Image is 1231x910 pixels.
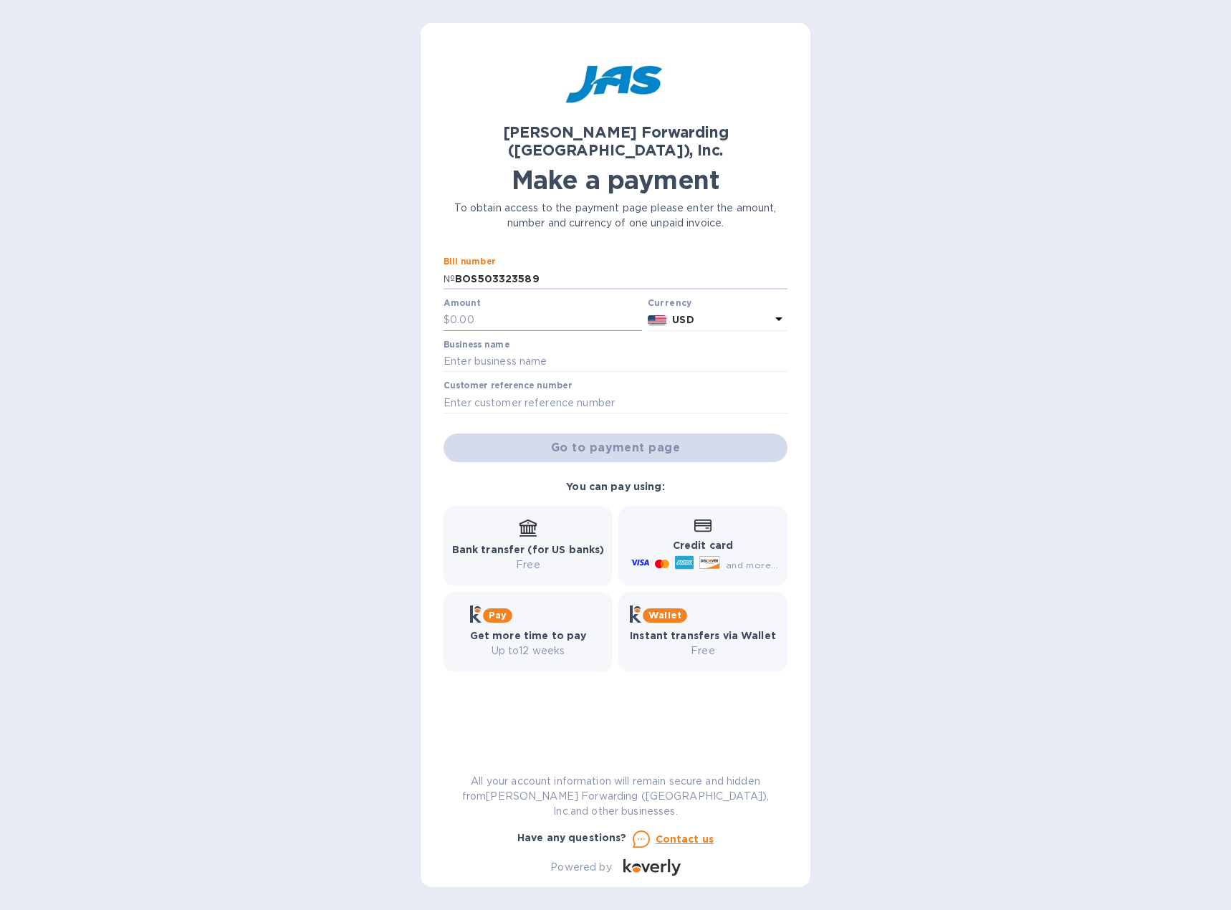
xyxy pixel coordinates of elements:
img: USD [648,315,667,325]
p: $ [444,312,450,327]
span: and more... [726,560,778,570]
b: Bank transfer (for US banks) [452,544,605,555]
b: You can pay using: [566,481,664,492]
p: To obtain access to the payment page please enter the amount, number and currency of one unpaid i... [444,201,787,231]
b: Get more time to pay [470,630,587,641]
b: Credit card [673,540,733,551]
input: Enter bill number [455,268,787,289]
b: Currency [648,297,692,308]
input: Enter customer reference number [444,392,787,413]
b: Wallet [648,610,681,621]
b: Pay [489,610,507,621]
p: Free [452,557,605,573]
label: Amount [444,299,480,307]
p: Powered by [550,860,611,875]
label: Business name [444,340,509,349]
h1: Make a payment [444,165,787,195]
u: Contact us [656,833,714,845]
p: All your account information will remain secure and hidden from [PERSON_NAME] Forwarding ([GEOGRA... [444,774,787,819]
b: USD [672,314,694,325]
b: Instant transfers via Wallet [630,630,776,641]
p: Up to 12 weeks [470,643,587,658]
label: Customer reference number [444,382,572,391]
b: [PERSON_NAME] Forwarding ([GEOGRAPHIC_DATA]), Inc. [503,123,729,159]
input: Enter business name [444,351,787,373]
label: Bill number [444,258,495,267]
p: Free [630,643,776,658]
p: № [444,272,455,287]
b: Have any questions? [517,832,627,843]
input: 0.00 [450,310,642,331]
